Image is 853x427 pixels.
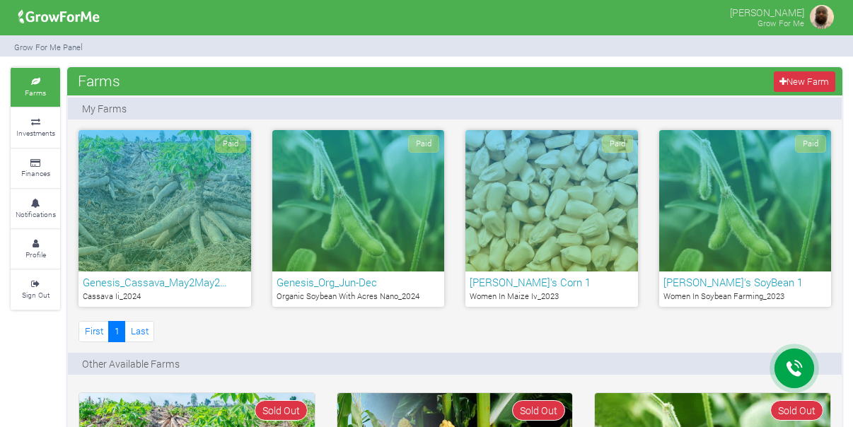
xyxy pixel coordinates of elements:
[124,321,154,341] a: Last
[277,276,441,288] h6: Genesis_Org_Jun-Dec
[11,189,60,228] a: Notifications
[25,88,46,98] small: Farms
[663,276,828,288] h6: [PERSON_NAME]'s SoyBean 1
[22,290,50,300] small: Sign Out
[470,276,634,288] h6: [PERSON_NAME]'s Corn 1
[215,135,246,153] span: Paid
[13,3,105,31] img: growforme image
[730,3,804,20] p: [PERSON_NAME]
[11,270,60,309] a: Sign Out
[602,135,633,153] span: Paid
[82,356,180,371] p: Other Available Farms
[82,101,127,116] p: My Farms
[83,291,247,303] p: Cassava Ii_2024
[25,250,46,259] small: Profile
[255,400,308,421] span: Sold Out
[16,209,56,219] small: Notifications
[808,3,836,31] img: growforme image
[11,68,60,107] a: Farms
[512,400,565,421] span: Sold Out
[470,291,634,303] p: Women In Maize Iv_2023
[11,108,60,147] a: Investments
[774,71,835,92] a: New Farm
[795,135,826,153] span: Paid
[663,291,828,303] p: Women In Soybean Farming_2023
[83,276,247,288] h6: Genesis_Cassava_May2May2…
[79,130,251,307] a: Paid Genesis_Cassava_May2May2… Cassava Ii_2024
[272,130,445,307] a: Paid Genesis_Org_Jun-Dec Organic Soybean With Acres Nano_2024
[659,130,832,307] a: Paid [PERSON_NAME]'s SoyBean 1 Women In Soybean Farming_2023
[770,400,823,421] span: Sold Out
[108,321,125,341] a: 1
[277,291,441,303] p: Organic Soybean With Acres Nano_2024
[16,128,55,138] small: Investments
[11,149,60,188] a: Finances
[79,321,154,341] nav: Page Navigation
[79,321,109,341] a: First
[14,42,83,52] small: Grow For Me Panel
[408,135,439,153] span: Paid
[21,168,50,178] small: Finances
[465,130,638,307] a: Paid [PERSON_NAME]'s Corn 1 Women In Maize Iv_2023
[74,66,124,95] span: Farms
[11,230,60,269] a: Profile
[758,18,804,28] small: Grow For Me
